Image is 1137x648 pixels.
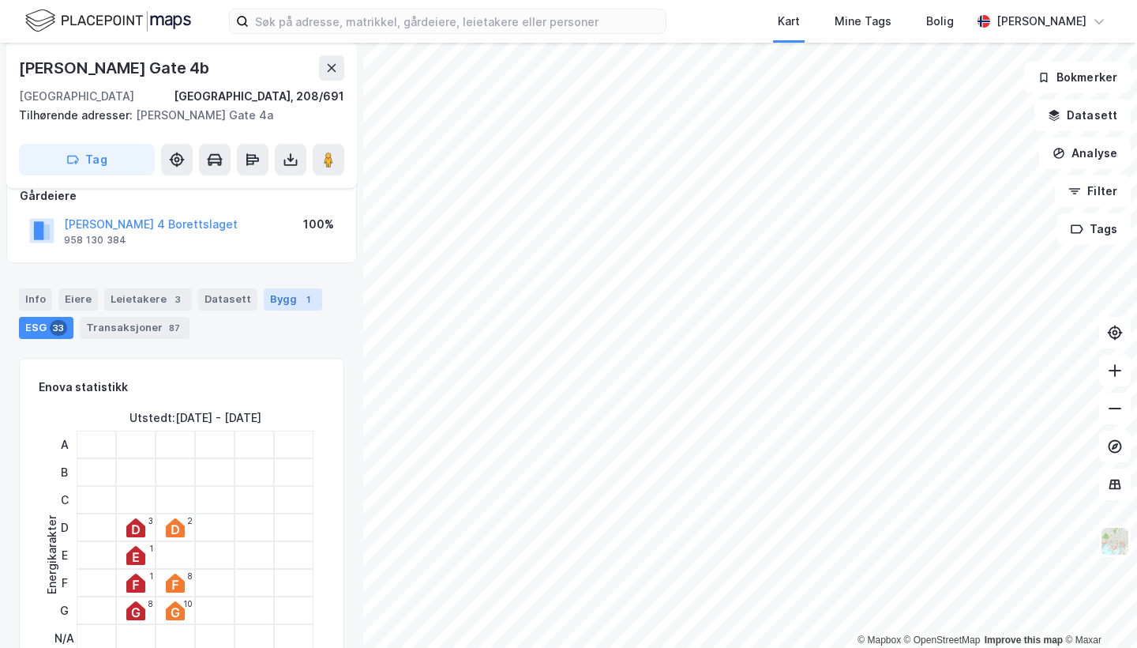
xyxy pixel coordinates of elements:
[39,378,128,397] div: Enova statistikk
[985,635,1063,646] a: Improve this map
[170,292,186,307] div: 3
[19,106,332,125] div: [PERSON_NAME] Gate 4a
[264,288,322,311] div: Bygg
[904,635,981,646] a: OpenStreetMap
[303,215,334,234] div: 100%
[857,635,901,646] a: Mapbox
[148,516,153,526] div: 3
[43,515,62,594] div: Energikarakter
[300,292,316,307] div: 1
[249,9,666,33] input: Søk på adresse, matrikkel, gårdeiere, leietakere eller personer
[54,597,74,624] div: G
[198,288,257,311] div: Datasett
[1100,526,1130,556] img: Z
[1055,175,1131,207] button: Filter
[926,12,954,31] div: Bolig
[104,288,192,311] div: Leietakere
[19,108,136,122] span: Tilhørende adresser:
[187,571,193,581] div: 8
[19,55,212,81] div: [PERSON_NAME] Gate 4b
[54,514,74,541] div: D
[50,320,67,336] div: 33
[149,571,153,581] div: 1
[19,87,134,106] div: [GEOGRAPHIC_DATA]
[1024,62,1131,93] button: Bokmerker
[166,320,183,336] div: 87
[19,317,73,339] div: ESG
[835,12,891,31] div: Mine Tags
[148,599,153,608] div: 8
[174,87,344,106] div: [GEOGRAPHIC_DATA], 208/691
[64,234,126,247] div: 958 130 384
[54,486,74,514] div: C
[778,12,800,31] div: Kart
[54,431,74,458] div: A
[149,544,153,553] div: 1
[1058,572,1137,648] iframe: Chat Widget
[58,288,98,311] div: Eiere
[19,288,52,311] div: Info
[54,458,74,486] div: B
[187,516,193,526] div: 2
[996,12,1086,31] div: [PERSON_NAME]
[54,569,74,597] div: F
[1034,100,1131,131] button: Datasett
[183,599,193,608] div: 10
[1058,572,1137,648] div: Kontrollprogram for chat
[1039,138,1131,169] button: Analyse
[80,317,189,339] div: Transaksjoner
[25,7,191,35] img: logo.f888ab2527a4732fd821a326f86c7f29.svg
[129,409,261,428] div: Utstedt : [DATE] - [DATE]
[20,186,343,205] div: Gårdeiere
[54,541,74,569] div: E
[19,144,155,175] button: Tag
[1057,213,1131,245] button: Tags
